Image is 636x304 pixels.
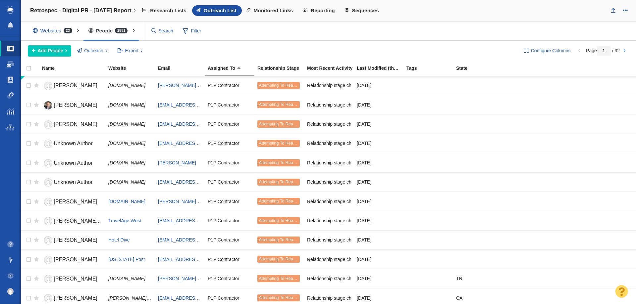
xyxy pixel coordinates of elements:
[54,295,97,301] span: [PERSON_NAME]
[158,121,237,127] a: [EMAIL_ADDRESS][DOMAIN_NAME]
[311,8,335,14] span: Reporting
[254,76,304,95] td: Attempting To Reach (1 try)
[307,82,437,88] span: Relationship stage changed to: Attempting To Reach, 1 Attempt
[28,23,80,38] div: Websites
[254,153,304,172] td: Attempting To Reach (1 try)
[357,155,400,170] div: [DATE]
[254,114,304,134] td: Attempting To Reach (1 try)
[357,66,406,70] div: Date the Contact information in this project was last edited
[298,5,340,16] a: Reporting
[158,160,196,165] a: [PERSON_NAME]
[149,25,177,37] input: Search
[208,78,251,93] div: P1P Contractor
[307,121,437,127] span: Relationship stage changed to: Attempting To Reach, 1 Attempt
[54,160,92,166] span: Unknown Author
[54,102,97,108] span: [PERSON_NAME]
[259,141,309,146] span: Attempting To Reach (1 try)
[42,235,102,246] a: [PERSON_NAME]
[158,66,207,70] div: Email
[54,121,97,127] span: [PERSON_NAME]
[108,141,145,146] span: [DOMAIN_NAME]
[208,117,251,131] div: P1P Contractor
[192,5,242,16] a: Outreach List
[341,5,385,16] a: Sequences
[108,102,145,108] span: [DOMAIN_NAME]
[158,276,275,281] a: [PERSON_NAME][EMAIL_ADDRESS][DOMAIN_NAME]
[42,157,102,169] a: Unknown Author
[158,102,237,108] a: [EMAIL_ADDRESS][DOMAIN_NAME]
[307,295,437,301] span: Relationship stage changed to: Attempting To Reach, 1 Attempt
[125,47,138,54] span: Export
[108,257,145,262] span: [US_STATE] Post
[257,66,306,71] a: Relationship Stage
[64,28,72,33] span: 23
[54,218,113,224] span: [PERSON_NAME] Poder
[352,8,379,14] span: Sequences
[307,179,437,185] span: Relationship stage changed to: Attempting To Reach, 1 Attempt
[259,276,309,281] span: Attempting To Reach (1 try)
[108,66,157,71] a: Website
[531,47,571,54] span: Configure Columns
[254,250,304,269] td: Attempting To Reach (1 try)
[357,271,400,285] div: [DATE]
[54,199,97,204] span: [PERSON_NAME]
[259,122,309,126] span: Attempting To Reach (1 try)
[254,269,304,288] td: Attempting To Reach (1 try)
[520,45,574,57] button: Configure Columns
[42,292,102,304] a: [PERSON_NAME]
[357,136,400,151] div: [DATE]
[158,295,237,301] a: [EMAIL_ADDRESS][DOMAIN_NAME]
[158,199,313,204] a: [PERSON_NAME][EMAIL_ADDRESS][PERSON_NAME][DOMAIN_NAME]
[42,119,102,130] a: [PERSON_NAME]
[208,233,251,247] div: P1P Contractor
[257,66,306,70] div: Relationship Stage
[357,252,400,266] div: [DATE]
[30,7,132,14] h4: Retrospec - Digital PR - [DATE] Report
[108,237,130,242] a: Hotel Dive
[179,25,205,37] span: Filter
[54,276,97,282] span: [PERSON_NAME]
[28,45,71,57] button: Add People
[357,78,400,93] div: [DATE]
[208,213,251,228] div: P1P Contractor
[108,66,157,70] div: Website
[456,66,505,70] div: State
[203,8,236,14] span: Outreach List
[108,199,145,204] a: [DOMAIN_NAME]
[108,295,154,301] span: [PERSON_NAME]-TV
[259,180,309,184] span: Attempting To Reach (1 try)
[158,237,237,242] a: [EMAIL_ADDRESS][DOMAIN_NAME]
[254,134,304,153] td: Attempting To Reach (1 try)
[208,175,251,189] div: P1P Contractor
[108,218,141,223] span: TravelAge West
[74,45,111,57] button: Outreach
[42,196,102,208] a: [PERSON_NAME]
[208,98,251,112] div: P1P Contractor
[208,66,257,71] a: Assigned To
[42,215,102,227] a: [PERSON_NAME] Poder
[307,237,437,243] span: Relationship stage changed to: Attempting To Reach, 1 Attempt
[150,8,186,14] span: Research Lists
[307,102,437,108] span: Relationship stage changed to: Attempting To Reach, 1 Attempt
[54,257,97,262] span: [PERSON_NAME]
[259,160,309,165] span: Attempting To Reach (1 try)
[158,141,237,146] a: [EMAIL_ADDRESS][DOMAIN_NAME]
[254,230,304,249] td: Attempting To Reach (1 try)
[42,254,102,266] a: [PERSON_NAME]
[259,257,309,261] span: Attempting To Reach (1 try)
[158,179,237,185] a: [EMAIL_ADDRESS][DOMAIN_NAME]
[406,66,455,71] a: Tags
[254,95,304,114] td: Attempting To Reach (1 try)
[259,295,309,300] span: Attempting To Reach (1 try)
[158,257,237,262] a: [EMAIL_ADDRESS][DOMAIN_NAME]
[357,98,400,112] div: [DATE]
[42,66,108,70] div: Name
[254,211,304,230] td: Attempting To Reach (1 try)
[456,271,500,285] div: TN
[259,102,309,107] span: Attempting To Reach (1 try)
[357,175,400,189] div: [DATE]
[108,83,145,88] span: [DOMAIN_NAME]
[208,155,251,170] div: P1P Contractor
